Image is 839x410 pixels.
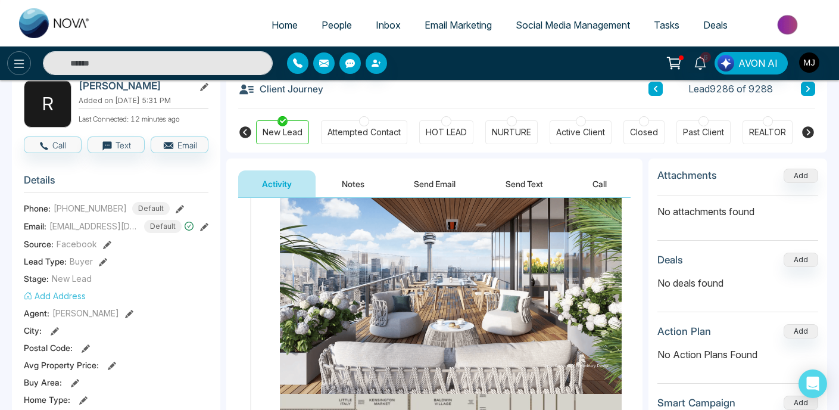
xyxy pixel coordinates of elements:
[799,369,827,398] div: Open Intercom Messenger
[390,170,479,197] button: Send Email
[49,220,139,232] span: [EMAIL_ADDRESS][DOMAIN_NAME]
[79,95,208,106] p: Added on [DATE] 5:31 PM
[516,19,630,31] span: Social Media Management
[686,52,715,73] a: 6
[24,290,86,302] button: Add Address
[657,254,683,266] h3: Deals
[784,170,818,180] span: Add
[784,169,818,183] button: Add
[746,11,832,38] img: Market-place.gif
[688,82,773,96] span: Lead 9286 of 9288
[88,136,145,153] button: Text
[376,19,401,31] span: Inbox
[700,52,711,63] span: 6
[24,272,49,285] span: Stage:
[718,55,734,72] img: Lead Flow
[425,19,492,31] span: Email Marketing
[657,347,818,362] p: No Action Plans Found
[24,80,71,128] div: R
[24,136,82,153] button: Call
[272,19,298,31] span: Home
[310,14,364,36] a: People
[482,170,567,197] button: Send Text
[238,80,323,98] h3: Client Journey
[691,14,740,36] a: Deals
[322,19,352,31] span: People
[54,202,127,215] span: [PHONE_NUMBER]
[318,170,388,197] button: Notes
[784,253,818,267] button: Add
[657,325,711,337] h3: Action Plan
[657,195,818,219] p: No attachments found
[426,126,467,138] div: HOT LEAD
[24,307,49,319] span: Agent:
[492,126,531,138] div: NURTURE
[657,169,717,181] h3: Attachments
[784,396,818,410] button: Add
[144,220,182,233] span: Default
[79,80,189,92] h2: [PERSON_NAME]
[52,307,119,319] span: [PERSON_NAME]
[556,126,605,138] div: Active Client
[784,324,818,338] button: Add
[715,52,788,74] button: AVON AI
[24,238,54,250] span: Source:
[413,14,504,36] a: Email Marketing
[79,111,208,125] p: Last Connected: 12 minutes ago
[24,324,42,337] span: City :
[57,238,97,250] span: Facebook
[24,341,73,354] span: Postal Code :
[24,174,208,192] h3: Details
[260,14,310,36] a: Home
[569,170,631,197] button: Call
[24,202,51,215] span: Phone:
[328,126,401,138] div: Attempted Contact
[504,14,642,36] a: Social Media Management
[19,8,91,38] img: Nova CRM Logo
[24,255,67,268] span: Lead Type:
[642,14,691,36] a: Tasks
[52,272,92,285] span: New Lead
[24,359,99,371] span: Avg Property Price :
[263,126,302,138] div: New Lead
[70,255,93,268] span: Buyer
[364,14,413,36] a: Inbox
[657,397,735,409] h3: Smart Campaign
[683,126,724,138] div: Past Client
[24,393,70,406] span: Home Type :
[749,126,786,138] div: REALTOR
[24,220,46,232] span: Email:
[654,19,679,31] span: Tasks
[799,52,819,73] img: User Avatar
[630,126,658,138] div: Closed
[703,19,728,31] span: Deals
[238,170,316,197] button: Activity
[132,202,170,215] span: Default
[24,376,62,389] span: Buy Area :
[738,56,778,70] span: AVON AI
[151,136,208,153] button: Email
[657,276,818,290] p: No deals found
